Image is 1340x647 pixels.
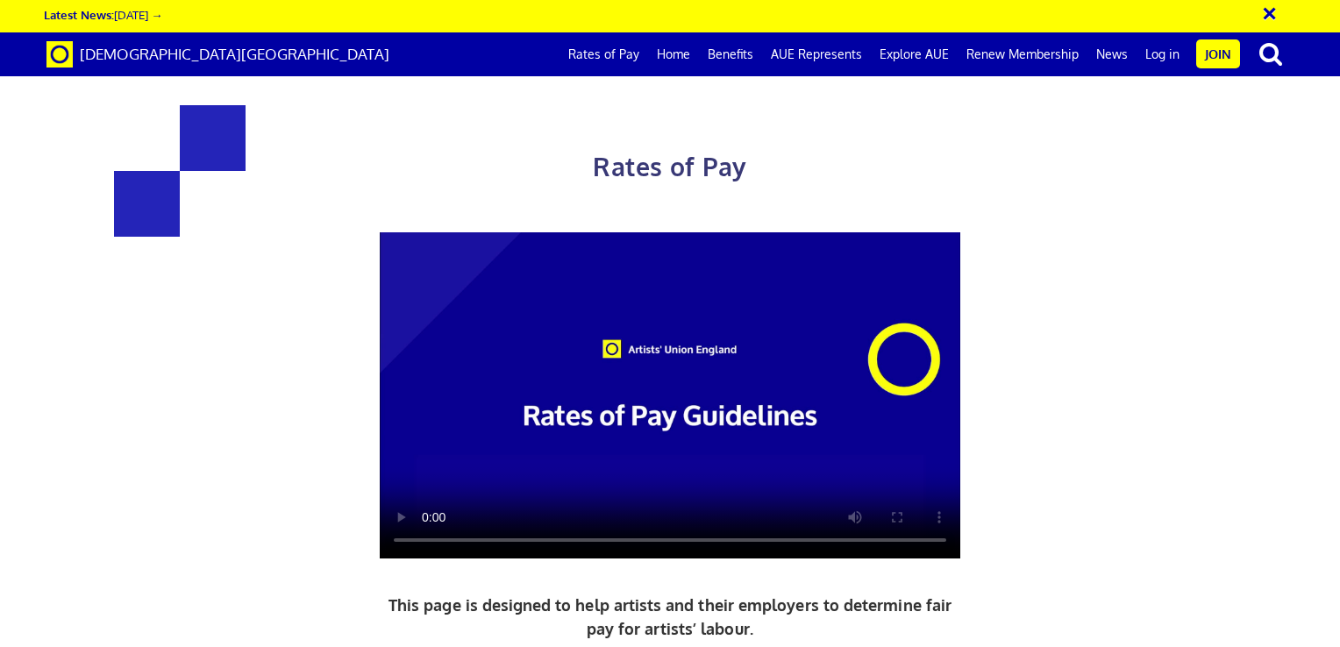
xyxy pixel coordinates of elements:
[80,45,389,63] span: [DEMOGRAPHIC_DATA][GEOGRAPHIC_DATA]
[762,32,871,76] a: AUE Represents
[44,7,162,22] a: Latest News:[DATE] →
[1137,32,1188,76] a: Log in
[1087,32,1137,76] a: News
[33,32,403,76] a: Brand [DEMOGRAPHIC_DATA][GEOGRAPHIC_DATA]
[560,32,648,76] a: Rates of Pay
[648,32,699,76] a: Home
[1196,39,1240,68] a: Join
[699,32,762,76] a: Benefits
[871,32,958,76] a: Explore AUE
[958,32,1087,76] a: Renew Membership
[1244,35,1298,72] button: search
[593,151,746,182] span: Rates of Pay
[44,7,114,22] strong: Latest News:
